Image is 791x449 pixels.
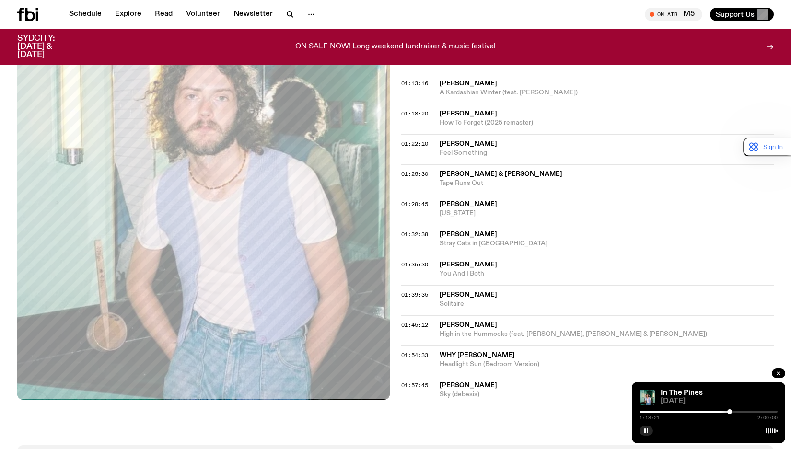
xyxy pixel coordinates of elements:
[440,352,515,358] span: Why [PERSON_NAME]
[661,389,703,397] a: In The Pines
[440,88,774,97] span: A Kardashian Winter (feat. [PERSON_NAME])
[440,291,497,298] span: [PERSON_NAME]
[440,209,774,218] span: [US_STATE]
[401,230,428,238] span: 01:32:38
[440,171,562,177] span: [PERSON_NAME] & [PERSON_NAME]
[661,398,778,405] span: [DATE]
[401,80,428,87] span: 01:13:16
[440,201,497,207] span: [PERSON_NAME]
[401,291,428,299] span: 01:39:35
[401,292,428,298] button: 01:39:35
[401,202,428,207] button: 01:28:45
[440,239,774,248] span: Stray Cats in [GEOGRAPHIC_DATA]
[757,415,778,420] span: 2:00:00
[401,170,428,178] span: 01:25:30
[710,8,774,21] button: Support Us
[401,322,428,328] button: 01:45:12
[401,200,428,208] span: 01:28:45
[440,390,774,399] span: Sky (debesis)
[401,81,428,86] button: 01:13:16
[180,8,226,21] a: Volunteer
[401,321,428,329] span: 01:45:12
[440,140,497,147] span: [PERSON_NAME]
[440,322,497,328] span: [PERSON_NAME]
[401,110,428,117] span: 01:18:20
[440,80,497,87] span: [PERSON_NAME]
[440,149,774,158] span: Feel Something
[109,8,147,21] a: Explore
[401,383,428,388] button: 01:57:45
[716,10,755,19] span: Support Us
[440,330,774,339] span: High in the Hummocks (feat. [PERSON_NAME], [PERSON_NAME] & [PERSON_NAME])
[440,261,497,268] span: [PERSON_NAME]
[440,269,774,278] span: You And I Both
[17,35,79,59] h3: SYDCITY: [DATE] & [DATE]
[228,8,279,21] a: Newsletter
[63,8,107,21] a: Schedule
[640,415,660,420] span: 1:18:21
[440,360,774,369] span: Headlight Sun (Bedroom Version)
[440,382,497,389] span: [PERSON_NAME]
[401,172,428,177] button: 01:25:30
[401,381,428,389] span: 01:57:45
[401,141,428,147] button: 01:22:10
[401,351,428,359] span: 01:54:33
[440,179,774,188] span: Tape Runs Out
[645,8,702,21] button: On AirM5
[440,299,774,309] span: Solitaire
[401,262,428,267] button: 01:35:30
[149,8,178,21] a: Read
[401,232,428,237] button: 01:32:38
[295,43,496,51] p: ON SALE NOW! Long weekend fundraiser & music festival
[401,111,428,116] button: 01:18:20
[440,231,497,238] span: [PERSON_NAME]
[401,353,428,358] button: 01:54:33
[401,261,428,268] span: 01:35:30
[401,140,428,148] span: 01:22:10
[440,118,774,127] span: How To Forget (2025 remaster)
[440,110,497,117] span: [PERSON_NAME]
